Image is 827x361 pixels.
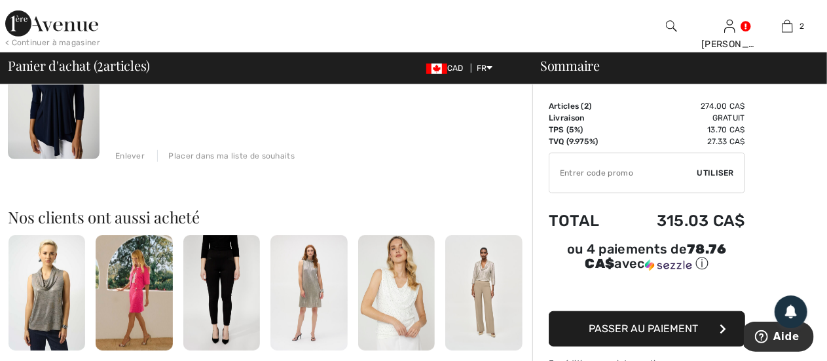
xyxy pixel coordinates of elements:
td: Livraison [549,112,620,124]
span: 2 [97,56,103,73]
div: Placer dans ma liste de souhaits [157,150,295,162]
td: Articles ( ) [549,100,620,112]
img: recherche [666,18,677,34]
img: Mes infos [724,18,735,34]
img: Mon panier [782,18,793,34]
span: Panier d'achat ( articles) [8,59,150,72]
img: Jupe bouclée à ligne droite modèle 251291 [96,235,172,351]
td: 315.03 CA$ [620,199,745,243]
td: Total [549,199,620,243]
div: Sommaire [524,59,819,72]
a: 2 [760,18,816,34]
span: Utiliser [697,167,734,179]
td: TPS (5%) [549,124,620,136]
td: 13.70 CA$ [620,124,745,136]
div: ou 4 paiements de78.76 CA$avecSezzle Cliquez pour en savoir plus sur Sezzle [549,243,745,277]
iframe: PayPal-paypal [549,277,745,307]
img: Canadian Dollar [426,64,447,74]
img: Robe Ligne-A Col Haut Métallique modèle 252216 [270,235,347,351]
td: 274.00 CA$ [620,100,745,112]
img: Pull Col Bénitier Métallique modèle 253277 [9,235,85,351]
img: Leggings Taille Haute modèle 253236 [183,235,260,351]
iframe: Ouvre un widget dans lequel vous pouvez trouver plus d’informations [744,322,814,354]
div: [PERSON_NAME] [701,37,758,51]
input: Code promo [549,153,697,193]
img: Pull à Col V Asymétrique modèle 161066 [8,22,100,159]
button: Passer au paiement [549,311,745,347]
img: Chic Débardeur Col V modèle 258717U [358,235,435,351]
span: 2 [584,102,589,111]
span: CAD [426,64,469,73]
div: < Continuer à magasiner [5,37,100,48]
img: 1ère Avenue [5,10,98,37]
span: Passer au paiement [589,322,699,335]
span: 78.76 CA$ [585,241,727,271]
span: 2 [799,20,804,32]
a: Se connecter [724,20,735,32]
h2: Nos clients ont aussi acheté [8,209,532,225]
td: 27.33 CA$ [620,136,745,147]
td: TVQ (9.975%) [549,136,620,147]
img: Pantalon Taille Haute modèle 153088 [445,235,522,351]
span: FR [477,64,493,73]
img: Sezzle [645,259,692,271]
td: Gratuit [620,112,745,124]
div: Enlever [115,150,145,162]
div: ou 4 paiements de avec [549,243,745,273]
